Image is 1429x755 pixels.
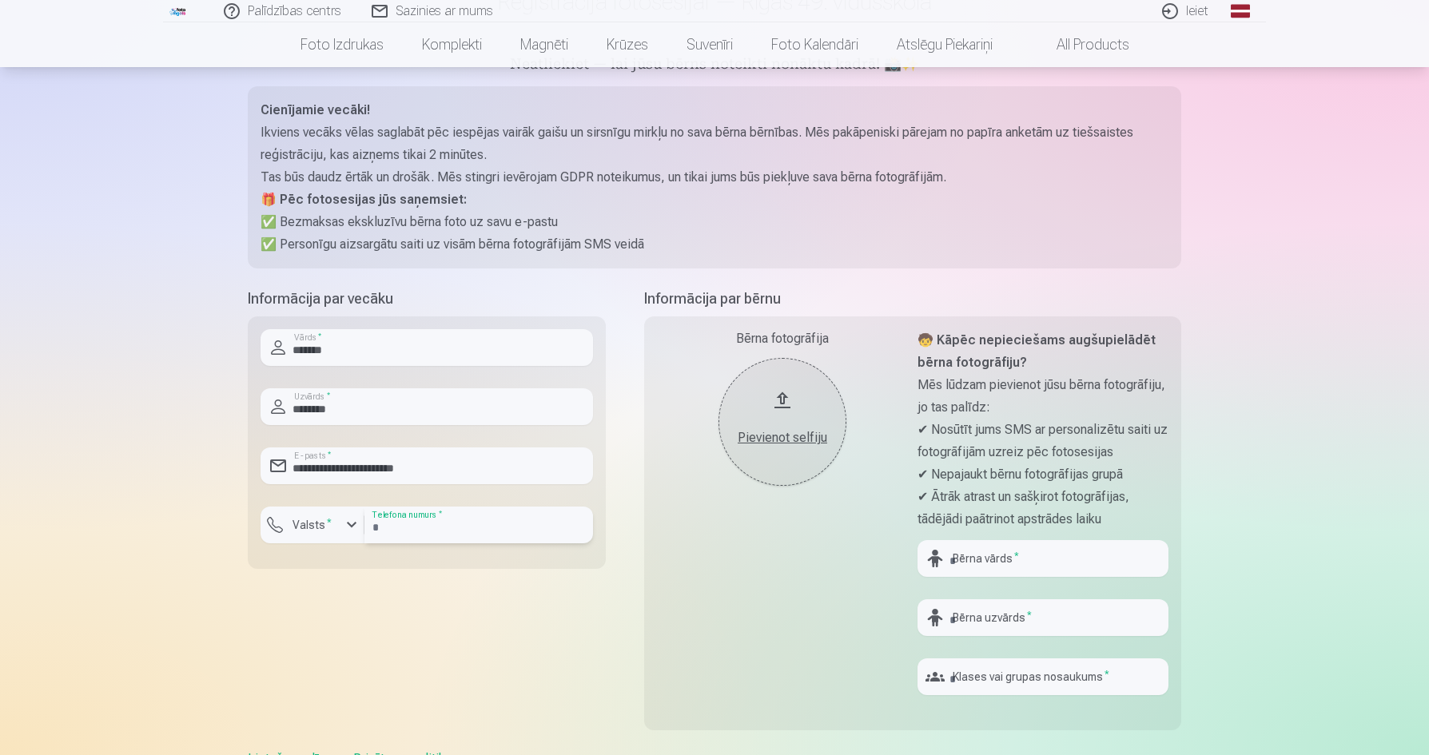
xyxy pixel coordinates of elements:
p: ✔ Nosūtīt jums SMS ar personalizētu saiti uz fotogrāfijām uzreiz pēc fotosesijas [918,419,1168,463]
label: Valsts [286,517,338,533]
a: Foto kalendāri [752,22,878,67]
button: Valsts* [261,507,364,543]
div: Pievienot selfiju [734,428,830,447]
p: ✔ Nepajaukt bērnu fotogrāfijas grupā [918,463,1168,486]
a: Komplekti [403,22,501,67]
p: Tas būs daudz ērtāk un drošāk. Mēs stingri ievērojam GDPR noteikumus, un tikai jums būs piekļuve ... [261,166,1168,189]
p: Ikviens vecāks vēlas saglabāt pēc iespējas vairāk gaišu un sirsnīgu mirkļu no sava bērna bērnības... [261,121,1168,166]
a: All products [1012,22,1148,67]
strong: 🎁 Pēc fotosesijas jūs saņemsiet: [261,192,467,207]
a: Foto izdrukas [281,22,403,67]
div: Bērna fotogrāfija [657,329,908,348]
h5: Informācija par vecāku [248,288,606,310]
h5: Informācija par bērnu [644,288,1181,310]
p: ✔ Ātrāk atrast un sašķirot fotogrāfijas, tādējādi paātrinot apstrādes laiku [918,486,1168,530]
a: Atslēgu piekariņi [878,22,1012,67]
a: Krūzes [587,22,667,67]
strong: Cienījamie vecāki! [261,102,370,117]
p: Mēs lūdzam pievienot jūsu bērna fotogrāfiju, jo tas palīdz: [918,374,1168,419]
p: ✅ Bezmaksas ekskluzīvu bērna foto uz savu e-pastu [261,211,1168,233]
p: ✅ Personīgu aizsargātu saiti uz visām bērna fotogrāfijām SMS veidā [261,233,1168,256]
strong: 🧒 Kāpēc nepieciešams augšupielādēt bērna fotogrāfiju? [918,332,1156,370]
a: Suvenīri [667,22,752,67]
img: /fa1 [169,6,187,16]
a: Magnēti [501,22,587,67]
button: Pievienot selfiju [718,358,846,486]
